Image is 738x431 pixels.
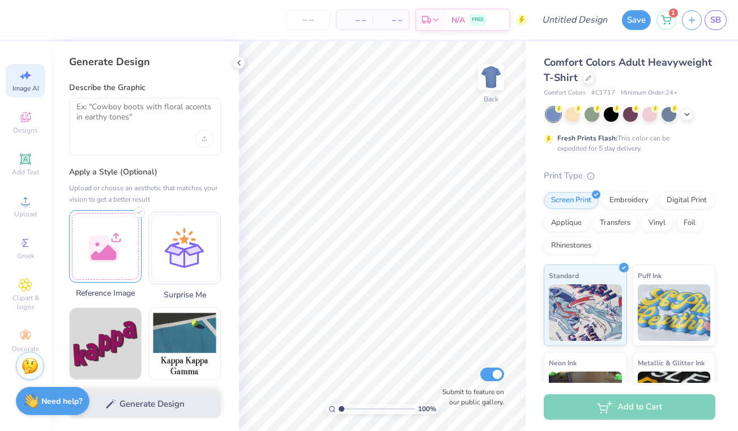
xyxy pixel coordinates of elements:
span: Reference Image [69,287,142,299]
span: Designs [13,126,38,135]
span: Add Text [12,168,39,177]
div: Rhinestones [544,237,599,254]
div: Screen Print [544,192,599,209]
img: Puff Ink [638,284,711,341]
span: SB [710,14,721,27]
span: Comfort Colors [544,88,586,98]
span: – – [343,14,366,26]
span: Greek [17,251,35,261]
span: Standard [549,270,579,281]
strong: Fresh Prints Flash: [557,134,617,143]
strong: Need help? [41,396,82,407]
a: SB [705,10,727,30]
div: Print Type [544,169,715,182]
img: Photorealistic [149,308,220,379]
label: Apply a Style (Optional) [69,167,221,178]
div: This color can be expedited for 5 day delivery. [557,133,697,153]
span: Surprise Me [148,289,221,301]
span: 1 [669,8,678,18]
span: Metallic & Glitter Ink [638,357,705,369]
span: Puff Ink [638,270,662,281]
label: Submit to feature on our public gallery. [436,387,504,407]
div: Embroidery [602,192,656,209]
label: Describe the Graphic [69,82,221,93]
span: 100 % [418,404,436,414]
span: Decorate [12,344,39,353]
input: Untitled Design [533,8,616,31]
span: – – [379,14,402,26]
span: Image AI [12,84,39,93]
input: – – [286,10,330,30]
span: Clipart & logos [6,293,45,311]
span: # C1717 [591,88,615,98]
div: Generate Design [69,55,221,69]
img: Back [480,66,502,88]
span: Comfort Colors Adult Heavyweight T-Shirt [544,56,712,84]
span: N/A [451,14,465,26]
div: Upload or choose an aesthetic that matches your vision to get a better result [69,182,221,205]
img: Standard [549,284,622,341]
div: Foil [676,215,703,232]
span: Neon Ink [549,357,577,369]
img: Text-Based [70,308,141,379]
div: Applique [544,215,589,232]
button: Save [622,10,651,30]
div: Back [484,94,498,104]
span: Minimum Order: 24 + [621,88,677,98]
div: Upload image [195,130,214,148]
div: Transfers [592,215,638,232]
div: Vinyl [641,215,673,232]
span: Upload [14,210,37,219]
img: Neon Ink [549,372,622,428]
span: FREE [472,16,484,24]
div: Digital Print [659,192,714,209]
img: Metallic & Glitter Ink [638,372,711,428]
